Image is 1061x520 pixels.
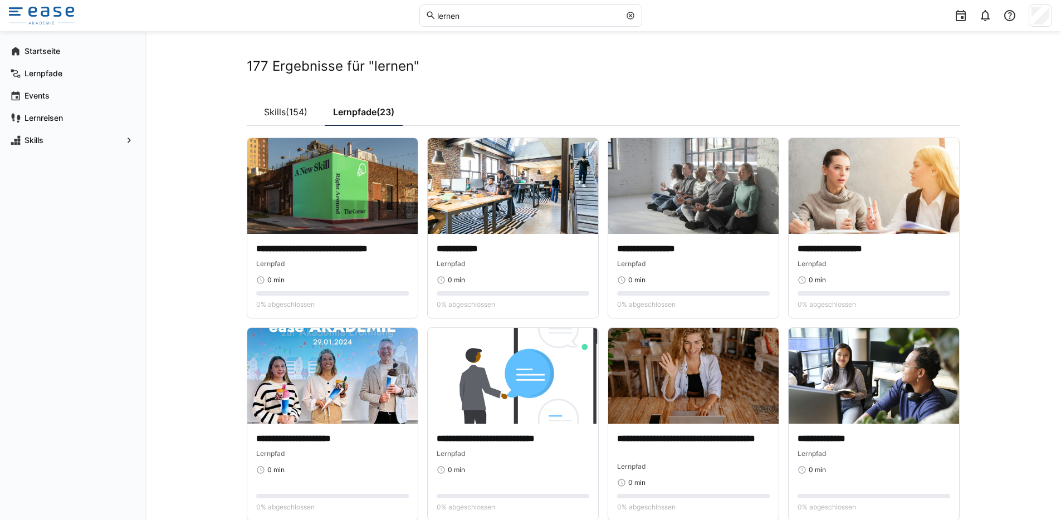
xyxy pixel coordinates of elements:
[617,503,676,512] span: 0% abgeschlossen
[286,107,307,116] span: (154)
[437,259,466,268] span: Lernpfad
[325,98,403,126] a: Lernpfade(23)
[247,98,325,126] a: Skills(154)
[608,138,779,234] img: image
[617,300,676,309] span: 0% abgeschlossen
[256,300,315,309] span: 0% abgeschlossen
[798,259,827,268] span: Lernpfad
[628,276,646,284] span: 0 min
[798,300,856,309] span: 0% abgeschlossen
[267,276,285,284] span: 0 min
[617,259,646,268] span: Lernpfad
[247,328,418,424] img: image
[428,328,598,424] img: image
[428,138,598,234] img: image
[247,58,960,75] h2: 177 Ergebnisse für "lernen"
[798,503,856,512] span: 0% abgeschlossen
[377,107,394,116] span: (23)
[789,138,959,234] img: image
[628,478,646,487] span: 0 min
[437,449,466,458] span: Lernpfad
[267,465,285,474] span: 0 min
[809,465,826,474] span: 0 min
[256,259,285,268] span: Lernpfad
[437,503,495,512] span: 0% abgeschlossen
[448,276,465,284] span: 0 min
[789,328,959,424] img: image
[809,276,826,284] span: 0 min
[247,138,418,234] img: image
[256,449,285,458] span: Lernpfad
[798,449,827,458] span: Lernpfad
[608,328,779,424] img: image
[437,300,495,309] span: 0% abgeschlossen
[448,465,465,474] span: 0 min
[617,462,646,470] span: Lernpfad
[256,503,315,512] span: 0% abgeschlossen
[436,11,620,21] input: Skills und Lernpfade durchsuchen…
